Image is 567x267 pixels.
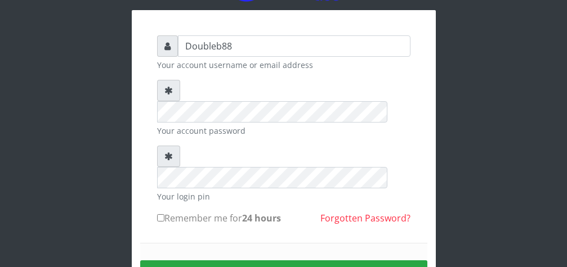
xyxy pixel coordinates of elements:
b: 24 hours [242,212,281,224]
small: Your account password [157,125,410,137]
input: Username or email address [178,35,410,57]
input: Remember me for24 hours [157,214,164,221]
small: Your account username or email address [157,59,410,71]
label: Remember me for [157,211,281,225]
small: Your login pin [157,191,410,202]
a: Forgotten Password? [320,212,410,224]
